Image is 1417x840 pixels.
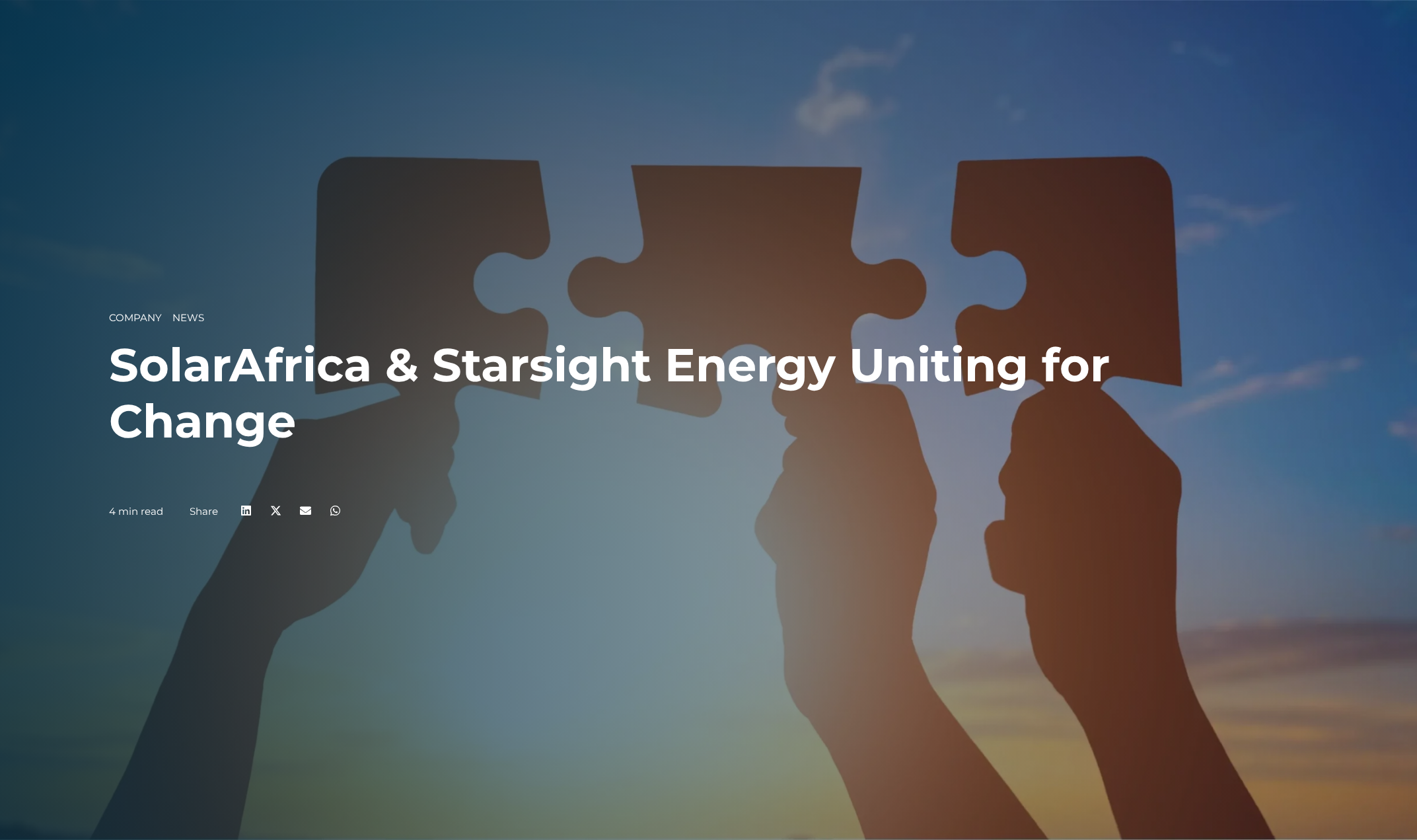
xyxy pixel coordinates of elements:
[162,311,172,324] span: __
[320,496,350,525] div: Share on whatsapp
[172,311,204,324] span: News
[109,506,163,517] p: 4 min read
[190,505,218,517] a: Share
[231,496,261,525] div: Share on linkedin
[291,496,320,525] div: Share on email
[109,337,1308,449] h1: SolarAfrica & Starsight Energy Uniting for Change
[109,311,162,324] span: Company
[261,496,291,525] div: Share on x-twitter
